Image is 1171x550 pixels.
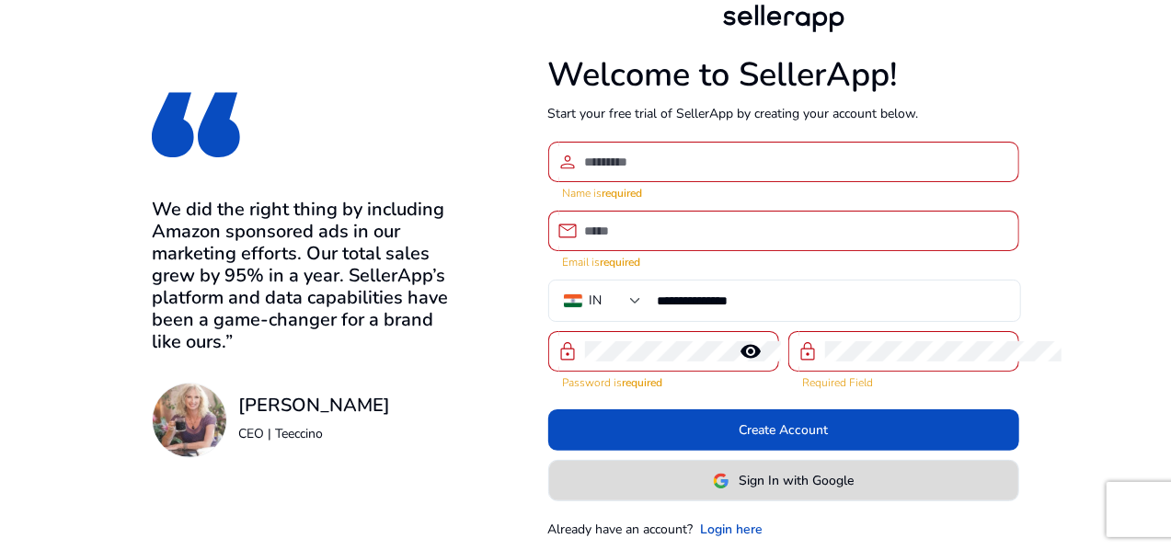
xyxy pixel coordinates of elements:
[739,471,854,490] span: Sign In with Google
[548,55,1019,95] h1: Welcome to SellerApp!
[563,372,764,391] mat-error: Password is
[563,251,1005,270] mat-error: Email is
[713,473,729,489] img: google-logo.svg
[548,104,1019,123] p: Start your free trial of SellerApp by creating your account below.
[701,520,763,539] a: Login here
[729,340,774,362] mat-icon: remove_red_eye
[557,340,580,362] span: lock
[601,255,641,269] strong: required
[238,395,390,417] h3: [PERSON_NAME]
[152,199,465,353] h3: We did the right thing by including Amazon sponsored ads in our marketing efforts. Our total sale...
[557,220,580,242] span: email
[590,291,603,311] div: IN
[548,520,694,539] p: Already have an account?
[798,340,820,362] span: lock
[548,409,1019,451] button: Create Account
[739,420,828,440] span: Create Account
[548,460,1019,501] button: Sign In with Google
[603,186,643,201] strong: required
[238,424,390,443] p: CEO | Teeccino
[563,182,1005,201] mat-error: Name is
[803,372,1005,391] mat-error: Required Field
[623,375,663,390] strong: required
[557,151,580,173] span: person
